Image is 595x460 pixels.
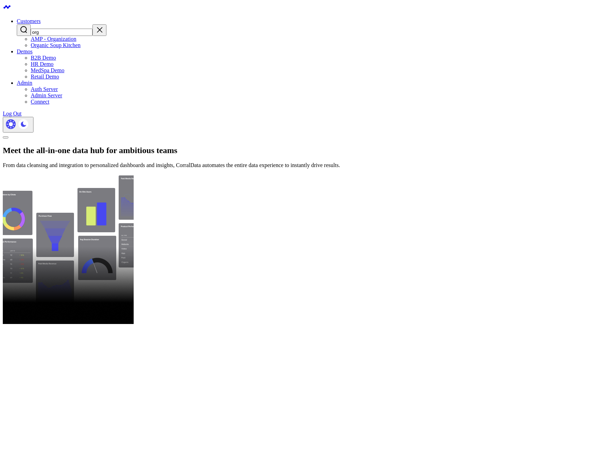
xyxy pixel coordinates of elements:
[92,24,106,36] button: Clear search
[17,80,32,86] a: Admin
[17,18,40,24] a: Customers
[31,86,58,92] a: Auth Server
[31,92,62,98] a: Admin Server
[17,24,31,36] button: Search customers button
[31,42,81,48] a: Organic Soup Kitchen
[31,67,64,73] a: MedSpa Demo
[31,74,59,80] a: Retail Demo
[31,61,53,67] a: HR Demo
[3,146,592,155] h1: Meet the all-in-one data hub for ambitious teams
[31,36,76,42] a: AMP - Organization
[3,111,22,116] a: Log Out
[31,99,49,105] a: Connect
[17,48,32,54] a: Demos
[3,162,592,168] p: From data cleansing and integration to personalized dashboards and insights, CorralData automates...
[31,29,92,36] input: Search customers input
[31,55,56,61] a: B2B Demo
